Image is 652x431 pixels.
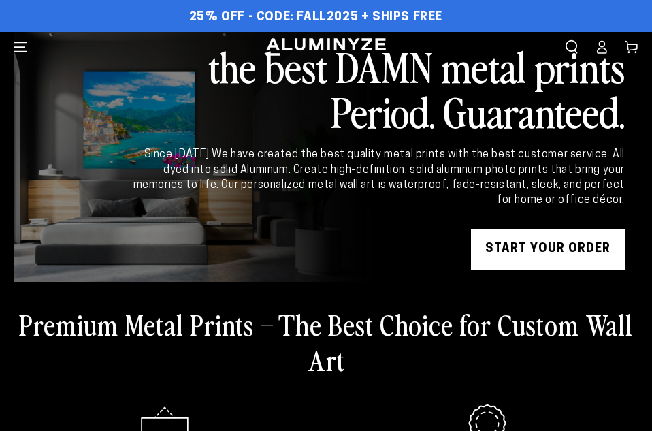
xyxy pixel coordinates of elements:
[557,32,587,62] summary: Search our site
[189,10,442,25] span: 25% OFF - Code: FALL2025 + Ships Free
[265,37,387,57] img: Aluminyze
[471,229,625,270] a: START YOUR Order
[5,32,35,62] summary: Menu
[131,44,625,133] h2: the best DAMN metal prints Period. Guaranteed.
[131,147,625,208] div: Since [DATE] We have created the best quality metal prints with the best customer service. All dy...
[14,306,638,377] h2: Premium Metal Prints – The Best Choice for Custom Wall Art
